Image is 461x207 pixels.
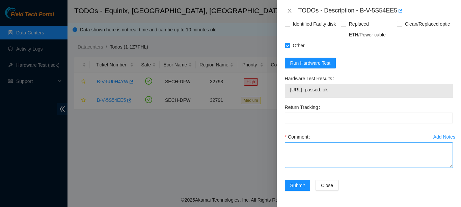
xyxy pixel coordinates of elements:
span: close [287,8,292,13]
textarea: Comment [285,142,453,168]
button: Run Hardware Test [285,58,336,68]
span: Clean/Replaced optic [402,19,453,29]
button: Add Notes [433,131,456,142]
span: Submit [290,182,305,189]
label: Hardware Test Results [285,73,337,84]
input: Return Tracking [285,113,453,123]
button: Submit [285,180,310,191]
div: TODOs - Description - B-V-5S54EE5 [298,5,453,16]
span: Run Hardware Test [290,59,331,67]
span: [URL]: passed: ok [290,86,448,93]
span: Replaced ETH/Power cable [346,19,397,40]
span: Other [290,40,307,51]
span: Identified Faulty disk [290,19,339,29]
div: Add Notes [433,135,455,139]
label: Comment [285,131,313,142]
label: Return Tracking [285,102,323,113]
button: Close [316,180,338,191]
button: Close [285,8,294,14]
span: Close [321,182,333,189]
